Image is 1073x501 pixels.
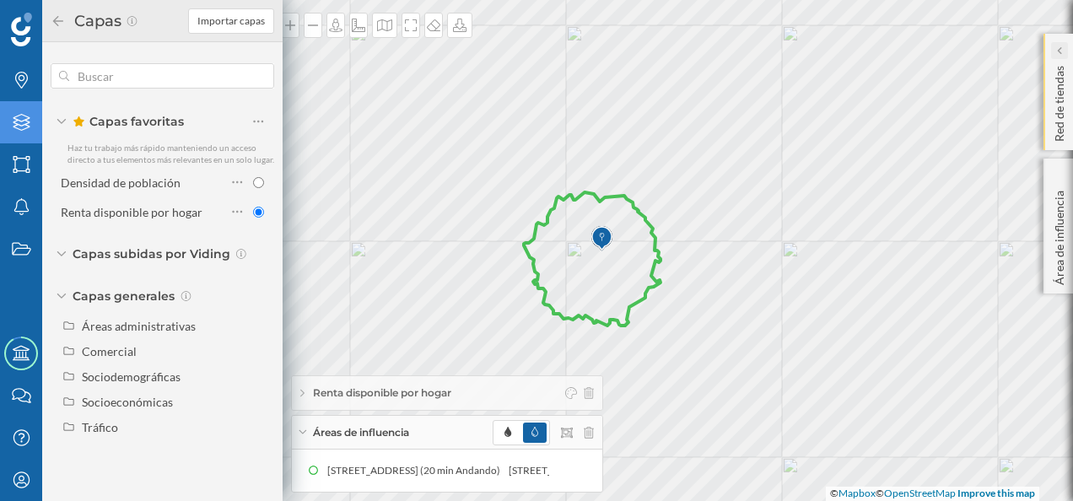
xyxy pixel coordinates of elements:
div: Socioeconómicas [82,395,173,409]
span: Capas favoritas [73,113,184,130]
div: Áreas administrativas [82,319,196,333]
div: © © [826,487,1039,501]
img: Marker [591,222,612,256]
div: Densidad de población [61,175,181,190]
p: Área de influencia [1051,184,1068,285]
p: Red de tiendas [1051,59,1068,142]
div: Tráfico [82,420,118,434]
a: OpenStreetMap [884,487,956,499]
span: Haz tu trabajo más rápido manteniendo un acceso directo a tus elementos más relevantes en un solo... [67,143,274,164]
img: Geoblink Logo [11,13,32,46]
div: [STREET_ADDRESS] (20 min Andando) [327,462,509,479]
a: Mapbox [838,487,876,499]
a: Improve this map [957,487,1035,499]
span: Renta disponible por hogar [313,385,451,401]
div: Renta disponible por hogar [61,205,202,219]
span: Capas subidas por Viding [73,245,230,262]
span: Capas generales [73,288,175,304]
div: Comercial [82,344,137,358]
div: Sociodemográficas [82,369,181,384]
span: Áreas de influencia [313,425,409,440]
h2: Capas [66,8,126,35]
span: Importar capas [197,13,265,29]
span: Soporte [34,12,94,27]
div: [STREET_ADDRESS] (20 min Andando) [509,462,690,479]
